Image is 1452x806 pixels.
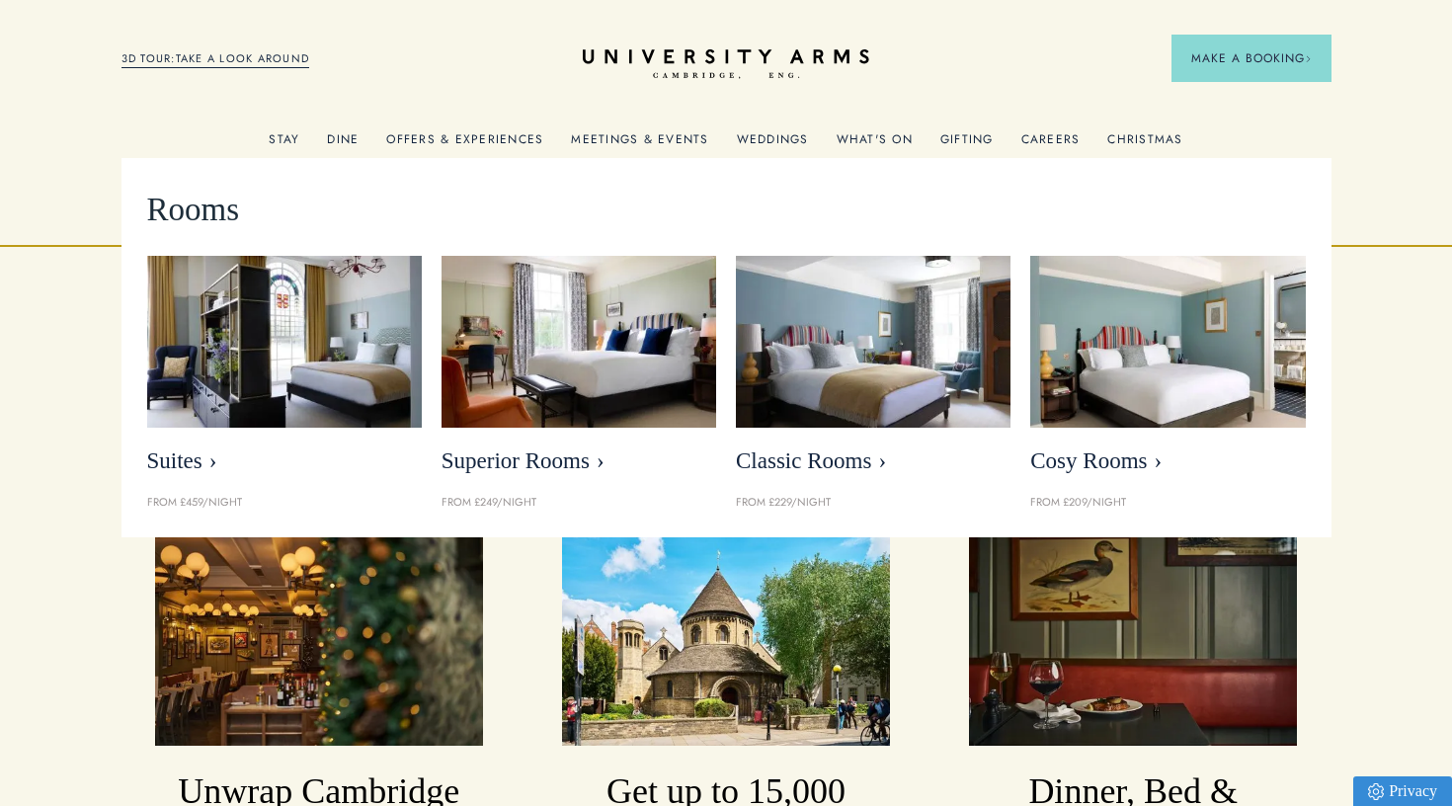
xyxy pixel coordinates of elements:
p: From £459/night [147,494,422,512]
a: image-5bdf0f703dacc765be5ca7f9d527278f30b65e65-400x250-jpg Superior Rooms [442,256,716,485]
a: image-7eccef6fe4fe90343db89eb79f703814c40db8b4-400x250-jpg Classic Rooms [736,256,1010,485]
a: Careers [1021,132,1081,158]
span: Cosy Rooms [1030,447,1305,475]
span: Classic Rooms [736,447,1010,475]
span: Suites [147,447,422,475]
p: From £229/night [736,494,1010,512]
a: Stay [269,132,299,158]
img: image-0c4e569bfe2498b75de12d7d88bf10a1f5f839d4-400x250-jpg [1030,256,1305,428]
img: image-21e87f5add22128270780cf7737b92e839d7d65d-400x250-jpg [147,256,422,428]
a: 3D TOUR:TAKE A LOOK AROUND [121,50,310,68]
img: image-5bdf0f703dacc765be5ca7f9d527278f30b65e65-400x250-jpg [442,256,716,428]
span: Superior Rooms [442,447,716,475]
a: Christmas [1107,132,1182,158]
a: Home [583,49,869,80]
img: image-a84cd6be42fa7fc105742933f10646be5f14c709-3000x2000-jpg [969,527,1297,746]
span: Rooms [147,184,240,236]
button: Make a BookingArrow icon [1171,35,1331,82]
a: Weddings [737,132,809,158]
a: What's On [837,132,913,158]
p: From £209/night [1030,494,1305,512]
img: Privacy [1368,783,1384,800]
a: Dine [327,132,359,158]
a: Offers & Experiences [386,132,543,158]
a: Gifting [940,132,994,158]
img: Arrow icon [1305,55,1312,62]
a: Privacy [1353,776,1452,806]
span: Make a Booking [1191,49,1312,67]
img: image-8c003cf989d0ef1515925c9ae6c58a0350393050-2500x1667-jpg [155,527,483,746]
a: image-21e87f5add22128270780cf7737b92e839d7d65d-400x250-jpg Suites [147,256,422,485]
img: image-7eccef6fe4fe90343db89eb79f703814c40db8b4-400x250-jpg [736,256,1010,428]
p: From £249/night [442,494,716,512]
img: image-a169143ac3192f8fe22129d7686b8569f7c1e8bc-2500x1667-jpg [562,527,890,746]
a: Meetings & Events [571,132,708,158]
a: image-0c4e569bfe2498b75de12d7d88bf10a1f5f839d4-400x250-jpg Cosy Rooms [1030,256,1305,485]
